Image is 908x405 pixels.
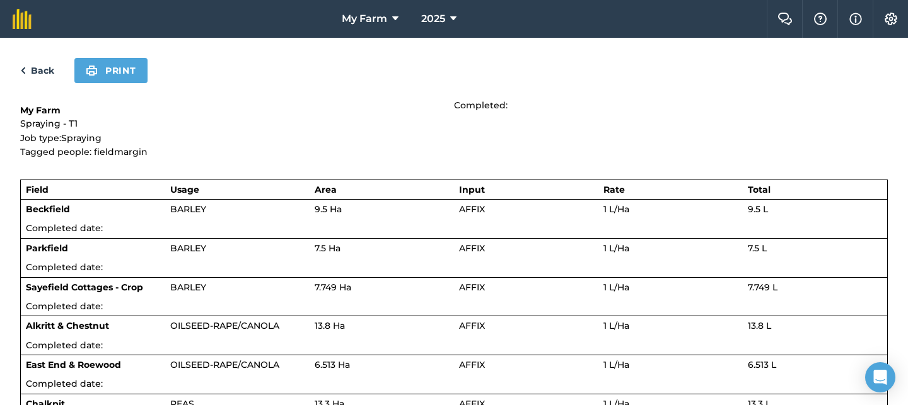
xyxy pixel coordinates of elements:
td: 13.8 L [743,316,887,336]
td: 1 L / Ha [598,277,743,297]
th: Field [21,180,165,199]
button: Print [74,58,148,83]
td: Completed date: [21,219,888,238]
td: 7.5 L [743,238,887,258]
td: AFFIX [454,199,598,219]
span: My Farm [342,11,387,26]
td: AFFIX [454,316,598,336]
td: OILSEED-RAPE/CANOLA [165,355,310,375]
td: Completed date: [21,336,888,355]
p: Job type: Spraying [20,131,454,145]
p: Completed: [454,98,888,112]
td: 7.749 L [743,277,887,297]
td: 7.749 Ha [310,277,454,297]
h1: My Farm [20,104,454,117]
th: Input [454,180,598,199]
td: BARLEY [165,199,310,219]
div: Open Intercom Messenger [865,362,895,392]
th: Rate [598,180,743,199]
span: 2025 [421,11,445,26]
td: 13.8 Ha [310,316,454,336]
td: BARLEY [165,238,310,258]
img: A question mark icon [813,13,828,25]
a: Back [20,63,54,78]
td: BARLEY [165,277,310,297]
td: 1 L / Ha [598,238,743,258]
td: AFFIX [454,238,598,258]
strong: East End & Roewood [26,359,121,370]
th: Total [743,180,887,199]
td: Completed date: [21,374,888,394]
td: Completed date: [21,258,888,277]
strong: Beckfield [26,203,70,215]
td: 1 L / Ha [598,316,743,336]
img: svg+xml;base64,PHN2ZyB4bWxucz0iaHR0cDovL3d3dy53My5vcmcvMjAwMC9zdmciIHdpZHRoPSIxOSIgaGVpZ2h0PSIyNC... [86,63,98,78]
strong: Alkritt & Chestnut [26,320,109,331]
th: Usage [165,180,310,199]
td: 7.5 Ha [310,238,454,258]
img: fieldmargin Logo [13,9,32,29]
td: AFFIX [454,355,598,375]
td: 1 L / Ha [598,355,743,375]
p: Tagged people: fieldmargin [20,145,454,159]
td: 9.5 Ha [310,199,454,219]
strong: Sayefield Cottages - Crop [26,282,143,293]
img: svg+xml;base64,PHN2ZyB4bWxucz0iaHR0cDovL3d3dy53My5vcmcvMjAwMC9zdmciIHdpZHRoPSI5IiBoZWlnaHQ9IjI0Ii... [20,63,26,78]
td: Completed date: [21,297,888,316]
img: Two speech bubbles overlapping with the left bubble in the forefront [777,13,793,25]
td: OILSEED-RAPE/CANOLA [165,316,310,336]
th: Area [310,180,454,199]
td: 9.5 L [743,199,887,219]
p: Spraying - T1 [20,117,454,130]
td: AFFIX [454,277,598,297]
td: 6.513 Ha [310,355,454,375]
td: 1 L / Ha [598,199,743,219]
strong: Parkfield [26,242,68,254]
td: 6.513 L [743,355,887,375]
img: svg+xml;base64,PHN2ZyB4bWxucz0iaHR0cDovL3d3dy53My5vcmcvMjAwMC9zdmciIHdpZHRoPSIxNyIgaGVpZ2h0PSIxNy... [849,11,862,26]
img: A cog icon [883,13,899,25]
